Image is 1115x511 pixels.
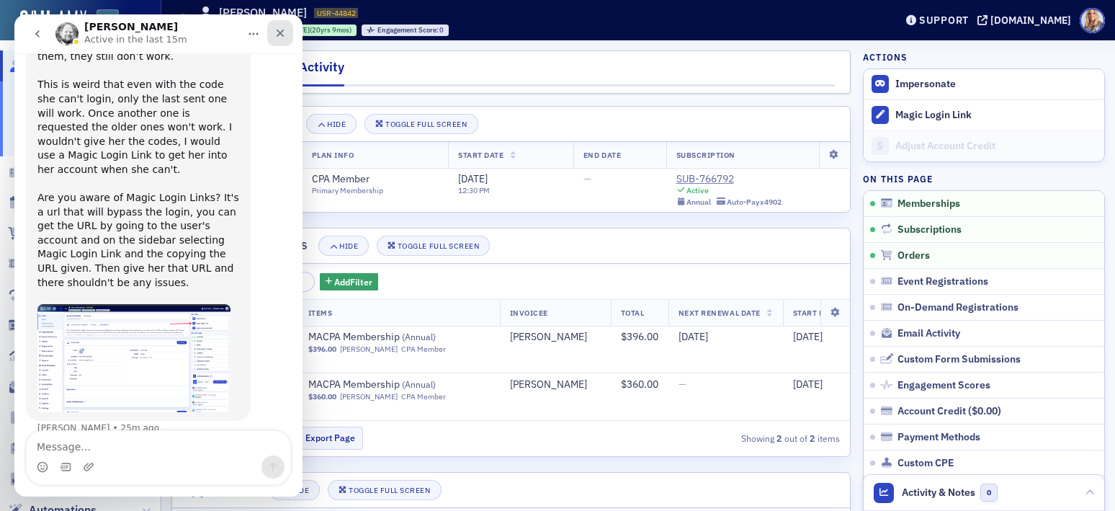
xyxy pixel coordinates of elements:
span: Payment Methods [897,431,980,444]
a: Registrations [8,256,99,272]
strong: 2 [774,432,784,445]
div: CPA Member [401,345,446,354]
span: $0.00 [972,404,998,417]
span: Subscription [676,150,735,160]
a: MACPA Membership (Annual) [308,331,490,344]
a: Email Marketing [8,379,115,395]
div: Auto-Pay x4902 [727,197,782,207]
span: Mary Sokolowski [510,378,601,391]
a: Memberships [8,318,99,334]
div: [DOMAIN_NAME] [990,14,1071,27]
p: Active in the last 15m [70,18,173,32]
a: View Homepage [86,9,119,34]
div: Account Credit ( ) [897,405,1001,418]
a: Adjust Account Credit [864,130,1104,161]
div: Toggle Full Screen [398,242,479,250]
span: — [583,172,591,185]
span: [DATE] [458,172,488,185]
button: Hide [306,114,357,134]
span: 0 [980,484,998,502]
span: Next Renewal Date [679,308,761,318]
span: End Date [583,150,621,160]
button: Export Page [283,427,363,449]
textarea: Message… [12,417,276,441]
span: — [679,378,686,391]
span: Plan Info [312,150,354,160]
div: Toggle Full Screen [385,120,467,128]
span: Mary Sokolowski [510,331,601,344]
button: Impersonate [895,78,956,91]
button: Emoji picker [22,447,34,458]
span: ( Annual ) [402,378,436,390]
div: [PERSON_NAME] [510,331,587,344]
span: Invoicee [510,308,548,318]
button: Send a message… [247,441,270,464]
span: Custom CPE [897,457,954,470]
span: Custom Form Submissions [897,353,1021,366]
a: Orders [8,226,64,241]
div: Hide [327,120,346,128]
div: Adjust Account Credit [895,140,1097,153]
span: ( Annual ) [402,331,436,342]
span: On-Demand Registrations [897,301,1018,314]
button: Toggle Full Screen [377,236,491,256]
img: SailAMX [97,9,119,32]
button: AddFilter [320,273,379,291]
a: Tasks [8,440,59,456]
span: Engagement Score : [377,25,440,35]
span: Engagement Scores [897,379,990,392]
a: Organizations [8,164,102,179]
button: Gif picker [45,447,57,458]
span: $396.00 [621,330,658,343]
button: Magic Login Link [864,99,1104,130]
span: Total [621,308,645,318]
span: Items [308,308,333,318]
iframe: Intercom live chat [14,14,303,497]
span: Activity & Notes [902,485,975,500]
a: CPA Member [312,173,382,186]
button: Hide [318,236,369,256]
a: [PERSON_NAME] [510,378,587,391]
div: Toggle Full Screen [349,486,430,494]
div: [PERSON_NAME] • 25m ago [23,409,145,418]
h4: Actions [863,50,908,63]
button: Upload attachment [68,447,80,458]
span: $396.00 [308,345,336,354]
a: [PERSON_NAME] [340,345,398,354]
span: Subscriptions [897,223,962,236]
a: E-Learning [8,471,85,487]
div: Hide [339,242,358,250]
button: Toggle Full Screen [328,480,442,500]
div: (20yrs 9mos) [290,25,351,35]
div: Engagement Score: 0 [362,25,449,36]
span: [DATE] [793,378,823,391]
span: [DATE] [793,330,823,343]
span: $360.00 [621,378,658,391]
span: Start Date [458,150,503,160]
a: Users [8,58,59,74]
div: Primary Membership [312,186,383,195]
div: 2004-11-09 00:00:00 [285,25,357,36]
a: Events & Products [8,195,125,210]
span: Email Activity [897,327,960,340]
span: $360.00 [308,392,336,401]
span: Event Registrations [897,275,988,288]
a: [PERSON_NAME] [340,392,398,401]
a: SUB-766792 [676,173,782,186]
h4: On this page [863,172,1105,185]
div: Support [919,14,969,27]
div: 0 [377,27,444,35]
button: Home [225,6,253,33]
a: Subscriptions [8,287,100,303]
span: Memberships [897,197,960,210]
img: SailAMX [20,10,86,33]
time: 12:30 PM [458,185,490,195]
div: Activity [299,58,344,86]
div: Showing out of items [629,432,840,445]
